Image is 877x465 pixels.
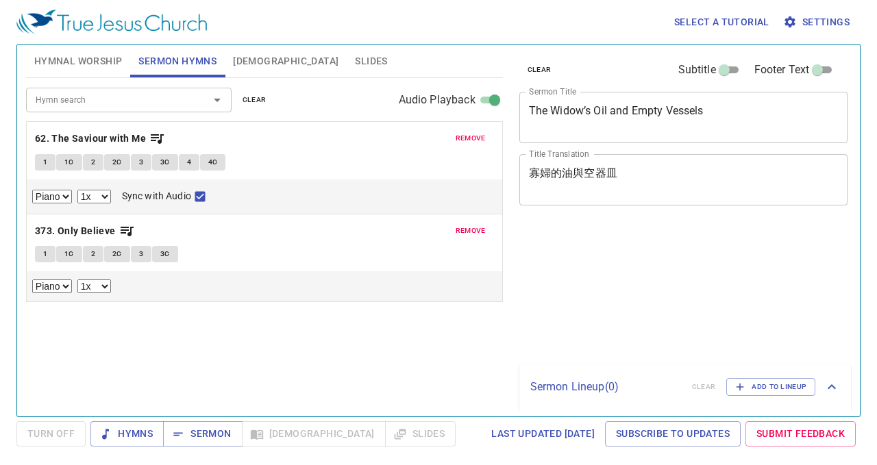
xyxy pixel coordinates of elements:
button: 2C [104,246,130,262]
button: Open [208,90,227,110]
span: 2 [91,248,95,260]
span: Hymnal Worship [34,53,123,70]
textarea: The Widow’s Oil and Empty Vessels [529,104,839,130]
span: 2C [112,248,122,260]
button: 3C [152,154,178,171]
a: Subscribe to Updates [605,421,741,447]
button: 1 [35,154,55,171]
p: Sermon Lineup ( 0 ) [530,379,681,395]
button: 2 [83,154,103,171]
select: Playback Rate [77,190,111,203]
span: clear [243,94,267,106]
span: Sync with Audio [122,189,191,203]
div: Sermon Lineup(0)clearAdd to Lineup [519,364,852,410]
b: 62. The Saviour with Me [35,130,146,147]
span: 4C [208,156,218,168]
span: 3C [160,248,170,260]
button: Select a tutorial [669,10,775,35]
span: Sermon [174,425,231,442]
a: Last updated [DATE] [486,421,600,447]
button: remove [447,130,494,147]
select: Select Track [32,190,72,203]
button: 1C [56,154,82,171]
img: True Jesus Church [16,10,207,34]
span: 3C [160,156,170,168]
span: Add to Lineup [735,381,806,393]
span: 4 [187,156,191,168]
button: 3 [131,246,151,262]
select: Playback Rate [77,279,111,293]
b: 373. Only Believe [35,223,116,240]
span: Subtitle [678,62,716,78]
span: clear [528,64,552,76]
span: 1C [64,156,74,168]
span: Slides [355,53,387,70]
button: Add to Lineup [726,378,815,396]
span: Footer Text [754,62,810,78]
span: 2C [112,156,122,168]
span: Settings [786,14,850,31]
button: remove [447,223,494,239]
button: clear [234,92,275,108]
span: 1 [43,248,47,260]
button: 373. Only Believe [35,223,135,240]
button: 62. The Saviour with Me [35,130,166,147]
button: clear [519,62,560,78]
span: 1C [64,248,74,260]
span: Subscribe to Updates [616,425,730,442]
button: Settings [780,10,855,35]
span: 2 [91,156,95,168]
span: Submit Feedback [756,425,845,442]
select: Select Track [32,279,72,293]
a: Submit Feedback [745,421,856,447]
span: 3 [139,248,143,260]
span: remove [456,132,486,144]
span: Sermon Hymns [138,53,217,70]
button: 4C [200,154,226,171]
span: Hymns [101,425,153,442]
button: Hymns [90,421,164,447]
span: 3 [139,156,143,168]
span: [DEMOGRAPHIC_DATA] [233,53,338,70]
button: 2C [104,154,130,171]
button: 1C [56,246,82,262]
textarea: 寡婦的油與空器皿 [529,166,839,192]
span: Select a tutorial [674,14,769,31]
button: Sermon [163,421,242,447]
span: remove [456,225,486,237]
span: Audio Playback [399,92,475,108]
button: 3C [152,246,178,262]
iframe: from-child [514,220,784,360]
span: Last updated [DATE] [491,425,595,442]
button: 3 [131,154,151,171]
button: 4 [179,154,199,171]
span: 1 [43,156,47,168]
button: 2 [83,246,103,262]
button: 1 [35,246,55,262]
